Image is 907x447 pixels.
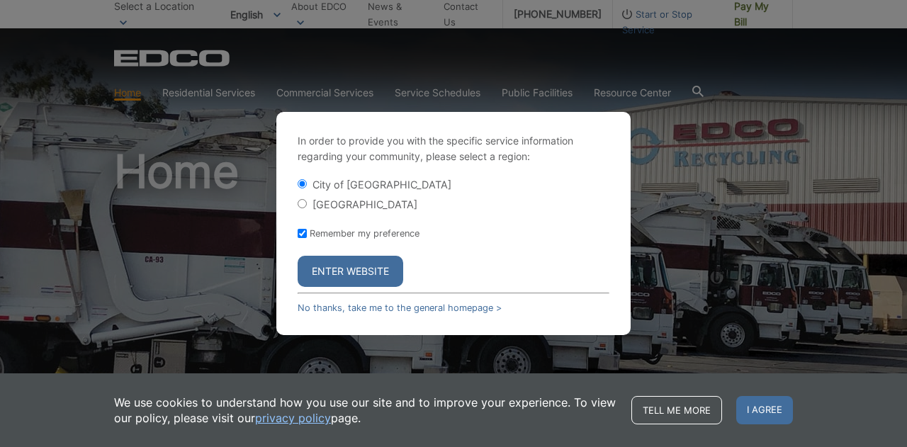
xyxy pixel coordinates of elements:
[298,302,502,313] a: No thanks, take me to the general homepage >
[298,133,609,164] p: In order to provide you with the specific service information regarding your community, please se...
[312,179,451,191] label: City of [GEOGRAPHIC_DATA]
[255,410,331,426] a: privacy policy
[631,396,722,424] a: Tell me more
[312,198,417,210] label: [GEOGRAPHIC_DATA]
[310,228,419,239] label: Remember my preference
[736,396,793,424] span: I agree
[298,256,403,287] button: Enter Website
[114,395,617,426] p: We use cookies to understand how you use our site and to improve your experience. To view our pol...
